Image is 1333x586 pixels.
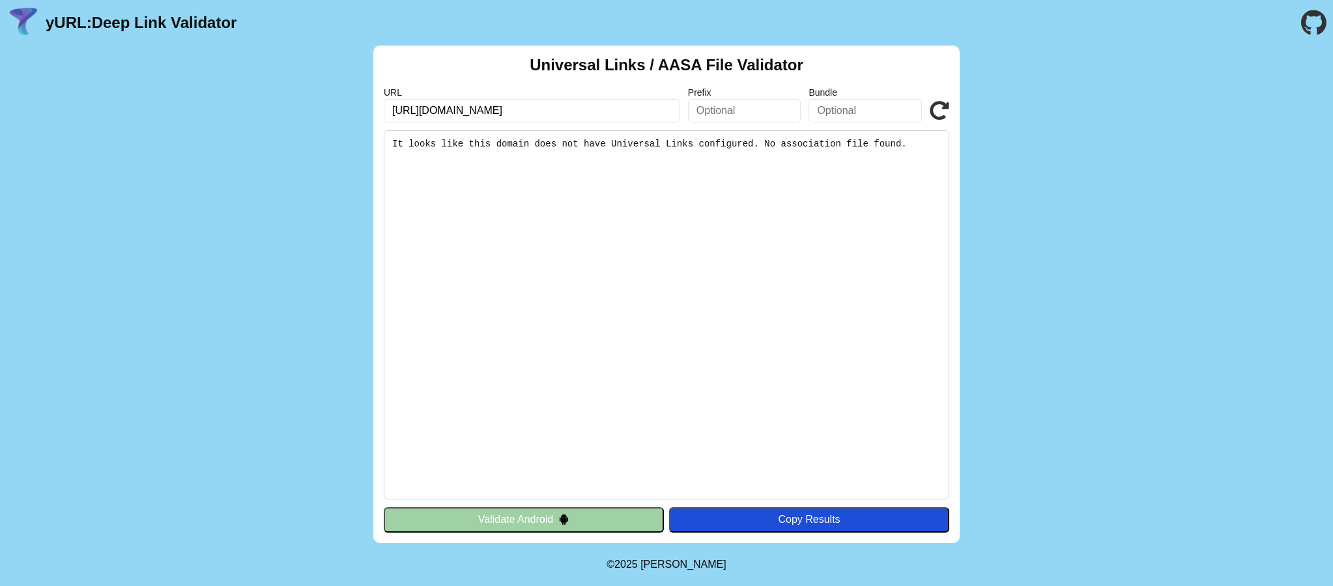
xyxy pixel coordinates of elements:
[809,87,922,98] label: Bundle
[558,514,569,525] img: droidIcon.svg
[688,99,801,122] input: Optional
[688,87,801,98] label: Prefix
[384,507,664,532] button: Validate Android
[7,6,40,40] img: yURL Logo
[384,130,949,499] pre: It looks like this domain does not have Universal Links configured. No association file found.
[676,514,943,525] div: Copy Results
[607,543,726,586] footer: ©
[384,87,680,98] label: URL
[614,559,638,570] span: 2025
[640,559,726,570] a: Michael Ibragimchayev's Personal Site
[809,99,922,122] input: Optional
[46,14,236,32] a: yURL:Deep Link Validator
[384,99,680,122] input: Required
[530,56,803,74] h2: Universal Links / AASA File Validator
[669,507,949,532] button: Copy Results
